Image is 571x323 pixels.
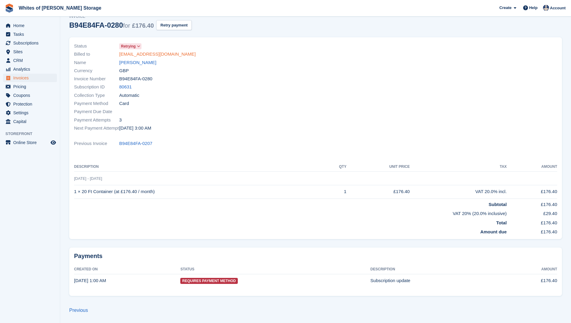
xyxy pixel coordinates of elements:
[503,265,557,274] th: Amount
[119,51,196,58] a: [EMAIL_ADDRESS][DOMAIN_NAME]
[5,131,60,137] span: Storefront
[13,91,49,100] span: Coupons
[507,198,557,208] td: £176.40
[74,75,119,82] span: Invoice Number
[74,67,119,74] span: Currency
[119,125,151,132] time: 2025-09-06 02:00:47 UTC
[346,162,410,172] th: Unit Price
[324,162,346,172] th: QTY
[489,202,507,207] strong: Subtotal
[13,82,49,91] span: Pricing
[74,84,119,91] span: Subscription ID
[3,39,57,47] a: menu
[3,30,57,38] a: menu
[3,56,57,65] a: menu
[13,48,49,56] span: Sites
[507,185,557,198] td: £176.40
[3,91,57,100] a: menu
[529,5,538,11] span: Help
[119,67,129,74] span: GBP
[3,74,57,82] a: menu
[410,188,507,195] div: VAT 20.0% incl.
[324,185,346,198] td: 1
[180,278,237,284] span: Requires Payment Method
[346,185,410,198] td: £176.40
[13,39,49,47] span: Subscriptions
[371,274,503,287] td: Subscription update
[74,208,507,217] td: VAT 20% (20.0% inclusive)
[74,140,119,147] span: Previous Invoice
[507,226,557,235] td: £176.40
[74,162,324,172] th: Description
[50,139,57,146] a: Preview store
[156,20,192,30] button: Retry payment
[3,65,57,73] a: menu
[74,252,557,260] h2: Payments
[74,43,119,50] span: Status
[69,21,154,29] div: B94E84FA-0280
[13,56,49,65] span: CRM
[180,265,370,274] th: Status
[74,278,106,283] time: 2025-09-01 00:00:38 UTC
[119,100,129,107] span: Card
[480,229,507,234] strong: Amount due
[74,108,119,115] span: Payment Due Date
[13,65,49,73] span: Analytics
[3,117,57,126] a: menu
[74,92,119,99] span: Collection Type
[3,100,57,108] a: menu
[550,5,566,11] span: Account
[119,43,141,50] a: Retrying
[5,4,14,13] img: stora-icon-8386f47178a22dfd0bd8f6a31ec36ba5ce8667c1dd55bd0f319d3a0aa187defe.svg
[74,265,180,274] th: Created On
[13,100,49,108] span: Protection
[499,5,511,11] span: Create
[123,22,130,29] span: for
[13,109,49,117] span: Settings
[13,30,49,38] span: Tasks
[3,21,57,30] a: menu
[13,74,49,82] span: Invoices
[543,5,549,11] img: Wendy
[3,48,57,56] a: menu
[119,117,122,124] span: 3
[74,117,119,124] span: Payment Attempts
[74,176,102,181] span: [DATE] - [DATE]
[410,162,507,172] th: Tax
[13,138,49,147] span: Online Store
[503,274,557,287] td: £176.40
[3,82,57,91] a: menu
[132,22,154,29] span: £176.40
[121,44,136,49] span: Retrying
[16,3,104,13] a: Whites of [PERSON_NAME] Storage
[371,265,503,274] th: Description
[119,140,152,147] a: B94E84FA-0207
[119,75,152,82] span: B94E84FA-0280
[3,138,57,147] a: menu
[74,125,119,132] span: Next Payment Attempt
[69,308,88,313] a: Previous
[119,59,156,66] a: [PERSON_NAME]
[507,162,557,172] th: Amount
[69,14,192,20] span: Invoice
[74,100,119,107] span: Payment Method
[507,208,557,217] td: £29.40
[119,84,132,91] a: 80631
[507,217,557,226] td: £176.40
[74,51,119,58] span: Billed to
[13,21,49,30] span: Home
[74,59,119,66] span: Name
[74,185,324,198] td: 1 × 20 Ft Container (at £176.40 / month)
[119,92,139,99] span: Automatic
[3,109,57,117] a: menu
[496,220,507,225] strong: Total
[13,117,49,126] span: Capital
